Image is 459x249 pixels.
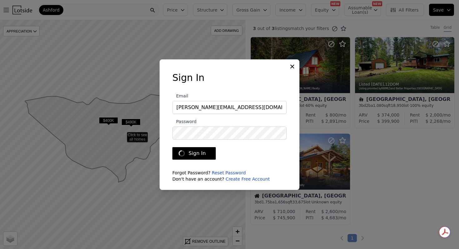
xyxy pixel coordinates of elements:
[172,72,287,83] h3: Sign In
[172,119,196,124] span: Password
[172,147,216,160] button: Sign In
[172,127,287,140] input: Password
[172,170,287,182] div: Forgot Password? Don't have an account?
[172,93,188,98] span: Email
[212,170,246,175] a: Reset Password
[225,177,270,182] a: Create Free Account
[172,101,287,114] input: Email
